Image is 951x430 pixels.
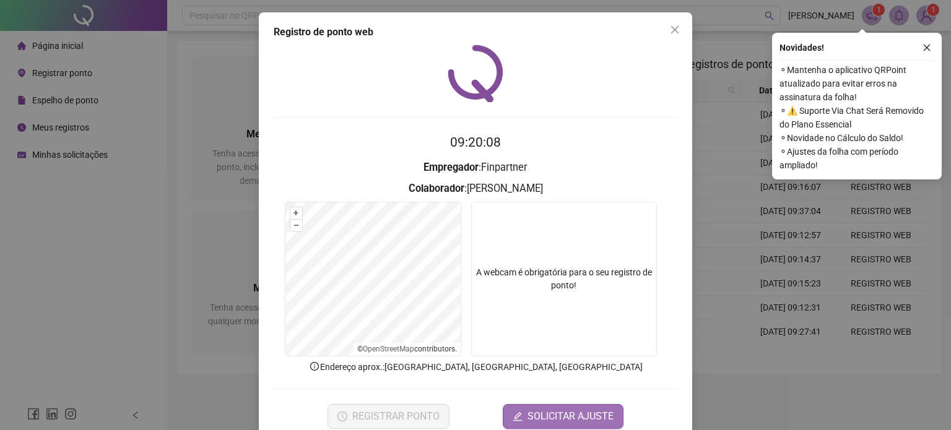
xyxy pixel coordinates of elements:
[409,183,464,194] strong: Colaborador
[665,20,685,40] button: Close
[779,131,934,145] span: ⚬ Novidade no Cálculo do Saldo!
[779,41,824,54] span: Novidades !
[503,404,623,429] button: editSOLICITAR AJUSTE
[363,345,414,353] a: OpenStreetMap
[290,220,302,231] button: –
[290,207,302,219] button: +
[471,202,657,356] div: A webcam é obrigatória para o seu registro de ponto!
[309,361,320,372] span: info-circle
[528,409,614,424] span: SOLICITAR AJUSTE
[274,160,677,176] h3: : Finpartner
[274,360,677,374] p: Endereço aprox. : [GEOGRAPHIC_DATA], [GEOGRAPHIC_DATA], [GEOGRAPHIC_DATA]
[357,345,457,353] li: © contributors.
[328,404,449,429] button: REGISTRAR PONTO
[923,43,931,52] span: close
[450,135,501,150] time: 09:20:08
[423,161,479,173] strong: Empregador
[274,181,677,197] h3: : [PERSON_NAME]
[513,411,523,421] span: edit
[274,25,677,40] div: Registro de ponto web
[670,25,680,35] span: close
[779,145,934,172] span: ⚬ Ajustes da folha com período ampliado!
[779,63,934,104] span: ⚬ Mantenha o aplicativo QRPoint atualizado para evitar erros na assinatura da folha!
[779,104,934,131] span: ⚬ ⚠️ Suporte Via Chat Será Removido do Plano Essencial
[448,45,503,102] img: QRPoint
